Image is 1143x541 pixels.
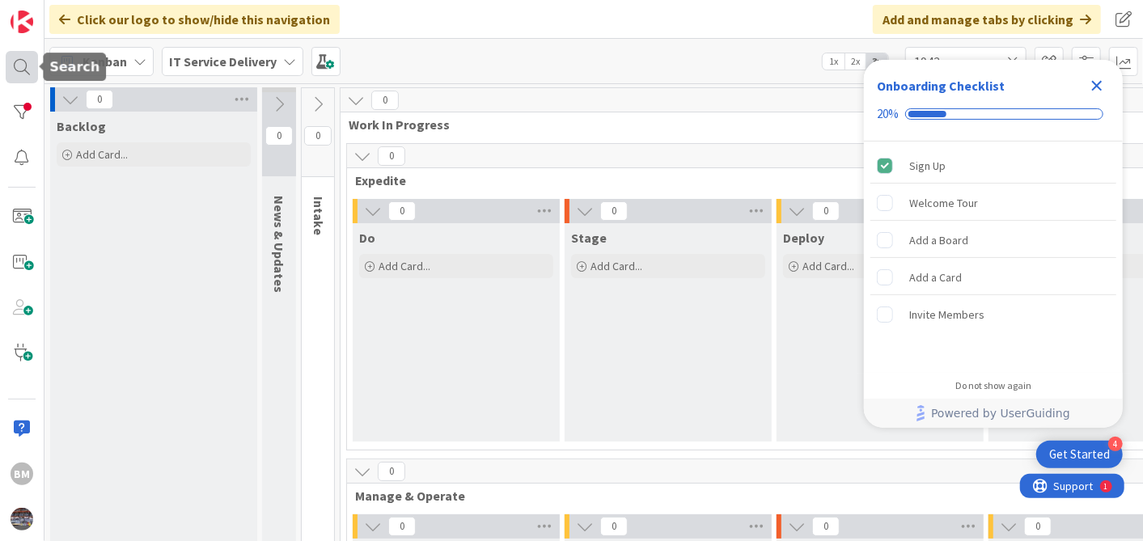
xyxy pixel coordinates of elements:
span: 3x [866,53,888,70]
span: 0 [378,462,405,481]
div: Close Checklist [1084,73,1110,99]
img: Visit kanbanzone.com [11,11,33,33]
div: Welcome Tour is incomplete. [870,185,1116,221]
div: BM [11,463,33,485]
span: 0 [378,146,405,166]
b: IT Service Delivery [169,53,277,70]
div: Invite Members [909,305,984,324]
span: Backlog [57,118,106,134]
div: Checklist Container [864,60,1123,428]
span: 0 [600,201,628,221]
div: Welcome Tour [909,193,978,213]
span: 0 [304,126,332,146]
div: 4 [1108,437,1123,451]
div: Add a Card is incomplete. [870,260,1116,295]
img: avatar [11,508,33,530]
span: Stage [571,230,607,246]
div: Invite Members is incomplete. [870,297,1116,332]
span: Powered by UserGuiding [931,404,1070,423]
span: Add Card... [591,259,642,273]
span: Intake [311,197,327,235]
span: 2x [845,53,866,70]
span: 0 [812,517,840,536]
span: 0 [388,517,416,536]
div: 1 [84,6,88,19]
div: Checklist items [864,142,1123,369]
h5: Search [49,59,99,74]
span: 0 [86,90,113,109]
input: Quick Filter... [905,47,1027,76]
span: Add Card... [379,259,430,273]
span: Kanban [83,52,127,71]
span: 0 [600,517,628,536]
div: Add a Board [909,230,968,250]
div: Add a Card [909,268,962,287]
div: Add and manage tabs by clicking [873,5,1101,34]
div: 20% [877,107,899,121]
span: Support [34,2,74,22]
span: Add Card... [76,147,128,162]
span: 0 [388,201,416,221]
div: Onboarding Checklist [877,76,1005,95]
div: Click our logo to show/hide this navigation [49,5,340,34]
div: Open Get Started checklist, remaining modules: 4 [1036,441,1123,468]
div: Footer [864,399,1123,428]
div: Do not show again [955,379,1031,392]
div: Sign Up is complete. [870,148,1116,184]
span: Do [359,230,375,246]
span: News & Updates [271,196,287,293]
span: 0 [265,126,293,146]
a: Powered by UserGuiding [872,399,1115,428]
span: Deploy [783,230,824,246]
div: Add a Board is incomplete. [870,222,1116,258]
span: 0 [1024,517,1052,536]
div: Sign Up [909,156,946,175]
span: 0 [371,91,399,110]
div: Checklist progress: 20% [877,107,1110,121]
span: Add Card... [802,259,854,273]
span: 1x [823,53,845,70]
div: Get Started [1049,446,1110,463]
span: 0 [812,201,840,221]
